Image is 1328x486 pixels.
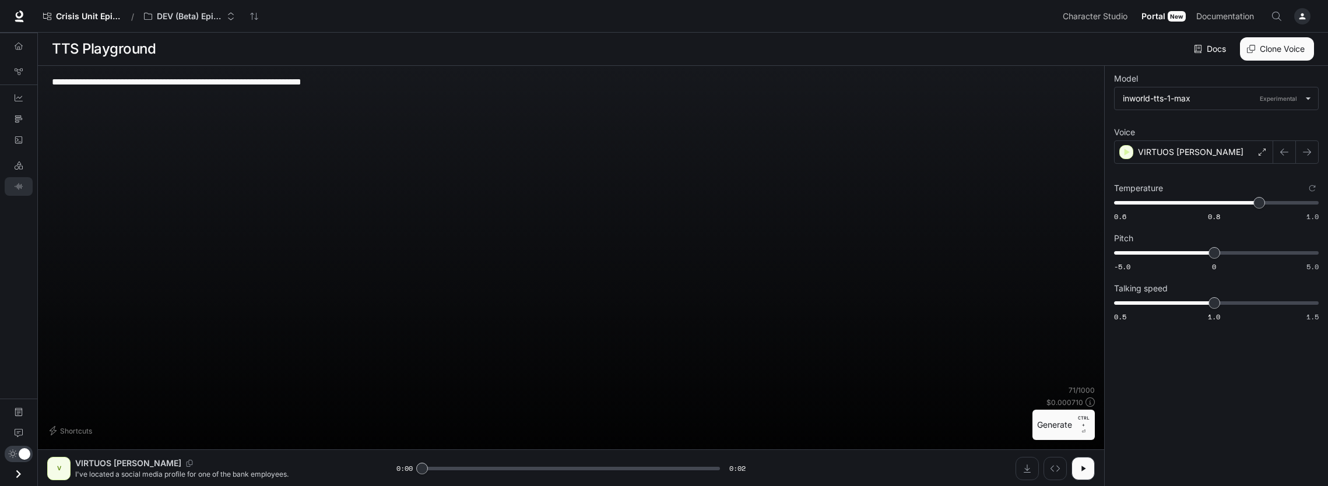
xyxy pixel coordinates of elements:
[1208,212,1220,221] span: 0.8
[1123,93,1299,104] div: inworld-tts-1-max
[56,12,121,22] span: Crisis Unit Episode 1
[5,177,33,196] a: TTS Playground
[1192,37,1231,61] a: Docs
[5,462,31,486] button: Open drawer
[5,156,33,175] a: LLM Playground
[1032,410,1095,440] button: GenerateCTRL +⏎
[1306,312,1319,322] span: 1.5
[1069,385,1095,395] p: 71 / 1000
[5,110,33,128] a: Traces
[181,460,198,467] button: Copy Voice ID
[1114,184,1163,192] p: Temperature
[47,421,97,440] button: Shortcuts
[1114,75,1138,83] p: Model
[1192,5,1263,28] a: Documentation
[243,5,266,28] button: Sync workspaces
[1077,414,1090,428] p: CTRL +
[75,469,368,479] p: I've located a social media profile for one of the bank employees.
[396,463,413,474] span: 0:00
[5,403,33,421] a: Documentation
[1046,397,1083,407] p: $ 0.000710
[1114,128,1135,136] p: Voice
[1196,9,1254,24] span: Documentation
[127,10,139,23] div: /
[1058,5,1136,28] a: Character Studio
[1114,262,1130,272] span: -5.0
[1306,182,1319,195] button: Reset to default
[1044,457,1067,480] button: Inspect
[1257,93,1299,104] p: Experimental
[729,463,746,474] span: 0:02
[1063,9,1127,24] span: Character Studio
[1208,312,1220,322] span: 1.0
[5,424,33,442] a: Feedback
[1114,234,1133,242] p: Pitch
[75,457,181,469] p: VIRTUOS [PERSON_NAME]
[1265,5,1288,28] button: Open Command Menu
[50,459,68,478] div: V
[1114,312,1126,322] span: 0.5
[1306,262,1319,272] span: 5.0
[5,131,33,149] a: Logs
[1137,5,1190,28] a: PortalNew
[1115,87,1318,110] div: inworld-tts-1-maxExperimental
[5,89,33,107] a: Dashboards
[157,12,222,22] p: DEV (Beta) Episode 1 - Crisis Unit
[1138,146,1243,158] p: VIRTUOS [PERSON_NAME]
[139,5,240,28] button: Open workspace menu
[1114,212,1126,221] span: 0.6
[1077,414,1090,435] p: ⏎
[1016,457,1039,480] button: Download audio
[52,37,156,61] h1: TTS Playground
[1168,11,1186,22] div: New
[1141,9,1165,24] span: Portal
[5,62,33,81] a: Graph Registry
[38,5,127,28] a: Crisis Unit Episode 1
[19,447,30,460] span: Dark mode toggle
[1114,284,1168,293] p: Talking speed
[1306,212,1319,221] span: 1.0
[5,37,33,55] a: Overview
[1212,262,1216,272] span: 0
[1240,37,1314,61] button: Clone Voice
